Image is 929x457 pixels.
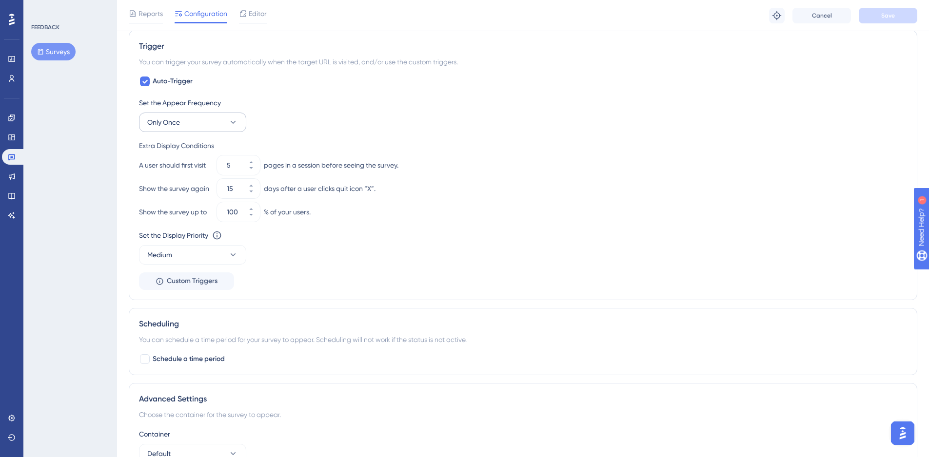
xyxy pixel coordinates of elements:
[139,229,208,241] div: Set the Display Priority
[792,8,851,23] button: Cancel
[139,272,234,290] button: Custom Triggers
[264,159,398,171] div: pages in a session before seeing the survey.
[139,409,907,420] div: Choose the container for the survey to appear.
[139,140,907,152] div: Extra Display Conditions
[184,8,227,19] span: Configuration
[264,206,311,218] div: % of your users.
[147,116,180,128] span: Only Once
[264,183,376,194] div: days after a user clicks quit icon “X”.
[139,97,907,109] div: Set the Appear Frequency
[139,183,213,194] div: Show the survey again
[139,56,907,68] div: You can trigger your survey automatically when the target URL is visited, and/or use the custom t...
[139,40,907,52] div: Trigger
[249,8,267,19] span: Editor
[167,275,217,287] span: Custom Triggers
[139,113,246,132] button: Only Once
[147,249,172,261] span: Medium
[881,12,895,19] span: Save
[153,353,225,365] span: Schedule a time period
[139,334,907,345] div: You can schedule a time period for your survey to appear. Scheduling will not work if the status ...
[138,8,163,19] span: Reports
[812,12,832,19] span: Cancel
[888,419,917,448] iframe: UserGuiding AI Assistant Launcher
[68,5,71,13] div: 1
[23,2,61,14] span: Need Help?
[859,8,917,23] button: Save
[31,23,59,31] div: FEEDBACK
[153,76,193,87] span: Auto-Trigger
[139,428,907,440] div: Container
[139,393,907,405] div: Advanced Settings
[139,206,213,218] div: Show the survey up to
[31,43,76,60] button: Surveys
[139,159,213,171] div: A user should first visit
[139,318,907,330] div: Scheduling
[139,245,246,265] button: Medium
